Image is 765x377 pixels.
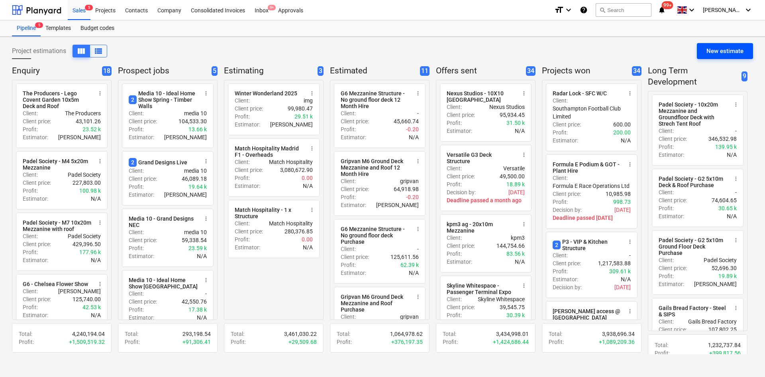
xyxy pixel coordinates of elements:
p: Estimator : [23,256,48,264]
p: gripvan [400,177,419,185]
p: Client : [659,127,674,135]
p: Profit : [341,261,356,269]
p: Client : [447,295,462,303]
div: Match Hospitality - 1 x Structure [235,207,304,219]
p: Client price : [553,120,581,128]
p: Client : [23,171,38,179]
p: img [304,97,313,105]
div: Pipeline [12,20,41,36]
div: Padel Society - M7 10x20m Mezzanine with roof [23,219,92,232]
span: more_vert [97,281,103,287]
p: 1,217,583.88 [598,259,631,267]
p: Client price : [235,227,263,235]
p: gripvan [400,313,419,321]
p: 64,918.98 [394,185,419,193]
p: Client price : [235,166,263,174]
p: Estimator : [129,252,154,260]
p: Formula E Race Operations Ltd [553,182,630,190]
div: Skyline Whitespace - Passenger Terminal Expo [447,282,516,295]
p: Profit : [341,193,356,201]
span: more_vert [627,308,633,314]
p: Profit : [447,119,462,127]
p: N/A [197,314,207,322]
p: Offers sent [436,65,523,77]
p: Client : [659,256,674,264]
span: search [599,7,606,13]
p: Client price : [23,179,51,187]
p: Client price : [23,117,51,125]
p: Profit : [129,125,144,133]
p: Decision by : [553,283,582,291]
p: Profit : [23,248,38,256]
p: N/A [303,182,313,190]
p: [DATE] [614,206,631,214]
p: Profit : [129,244,144,252]
p: 13.66 k [188,125,207,133]
p: Estimator : [129,133,154,141]
p: Prospect jobs [118,65,208,77]
p: Client : [553,174,568,182]
span: more_vert [415,90,421,97]
p: Client price : [235,105,263,113]
p: Skyline Whitespace [478,295,525,303]
span: more_vert [203,158,209,164]
p: media 10 [184,109,207,117]
span: 34 [632,66,641,76]
p: N/A [621,275,631,283]
span: more_vert [521,282,527,289]
p: Nexus Studios [489,103,525,111]
p: 309.61 k [609,267,631,275]
div: New estimate [706,46,743,56]
p: Profit : [23,303,38,311]
p: Client : [23,109,38,117]
span: 2 [129,158,137,167]
div: Gripvan M6 Ground Deck Mezzanine and Roof 12 Month Hire [341,158,410,177]
p: Client : [235,158,250,166]
p: 62.39 k [400,261,419,269]
p: Client price : [553,190,581,198]
span: more_vert [309,145,315,152]
p: 125,611.56 [390,253,419,261]
div: G6 Mezzanine Structure - No ground floor deck 12 Month Hire [341,90,410,109]
p: Profit : [447,250,462,258]
p: Client price : [341,253,369,261]
p: Client price : [341,117,369,125]
span: 18 [102,66,112,76]
i: keyboard_arrow_down [687,5,696,15]
div: Formula E Podium & GOT - Plant Hire [553,161,622,174]
p: Projects won [542,65,629,77]
p: Client : [341,177,356,185]
p: Estimator : [235,243,260,251]
span: more_vert [627,239,633,245]
p: [PERSON_NAME] [164,191,207,199]
p: [PERSON_NAME] [58,133,101,141]
p: Profit : [235,174,250,182]
a: Budget codes [76,20,119,36]
span: more_vert [627,161,633,168]
p: 139.95 k [715,143,737,151]
p: Estimator : [341,201,366,209]
span: View as columns [94,46,103,56]
span: more_vert [733,305,739,311]
p: Estimator : [341,133,366,141]
p: Profit : [553,267,568,275]
p: Client price : [23,240,51,248]
button: Search [596,3,651,17]
p: Profit : [235,235,250,243]
p: Southampton Football Club Limited [553,105,631,120]
p: Estimator : [23,133,48,141]
span: 5 [85,5,93,10]
p: media 10 [184,228,207,236]
p: 42.53 k [82,303,101,311]
div: Match Hospitality Madrid F1 - Overheads [235,145,304,158]
p: 998.73 [613,198,631,206]
p: Profit : [23,187,38,195]
div: Templates [41,20,76,36]
div: Nexus Studios - 10X10 [GEOGRAPHIC_DATA] [447,90,516,103]
p: Client : [23,232,38,240]
p: 17.38 k [188,306,207,314]
p: 18.89 k [506,180,525,188]
p: N/A [727,151,737,159]
div: Radar Lock - SFC W/C [553,90,607,97]
p: -0.20 [406,193,419,201]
